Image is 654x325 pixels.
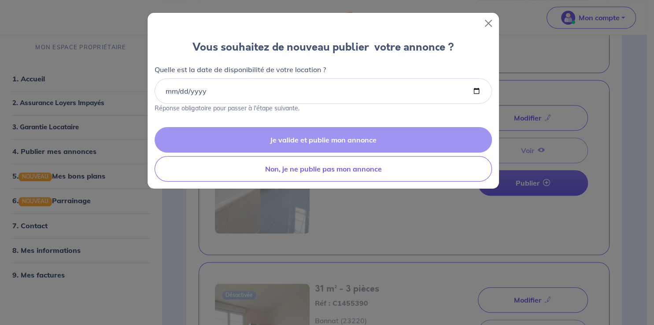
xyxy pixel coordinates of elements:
[155,78,492,104] input: 01/12/2021
[155,64,326,75] p: Quelle est la date de disponibilité de votre location ?
[481,16,495,30] button: Close
[155,156,492,182] button: Non, je ne publie pas mon annonce
[155,104,492,113] p: Réponse obligatoire pour passer à l'étape suivante.
[155,41,492,54] h4: Vous souhaitez de nouveau publier votre annonce ?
